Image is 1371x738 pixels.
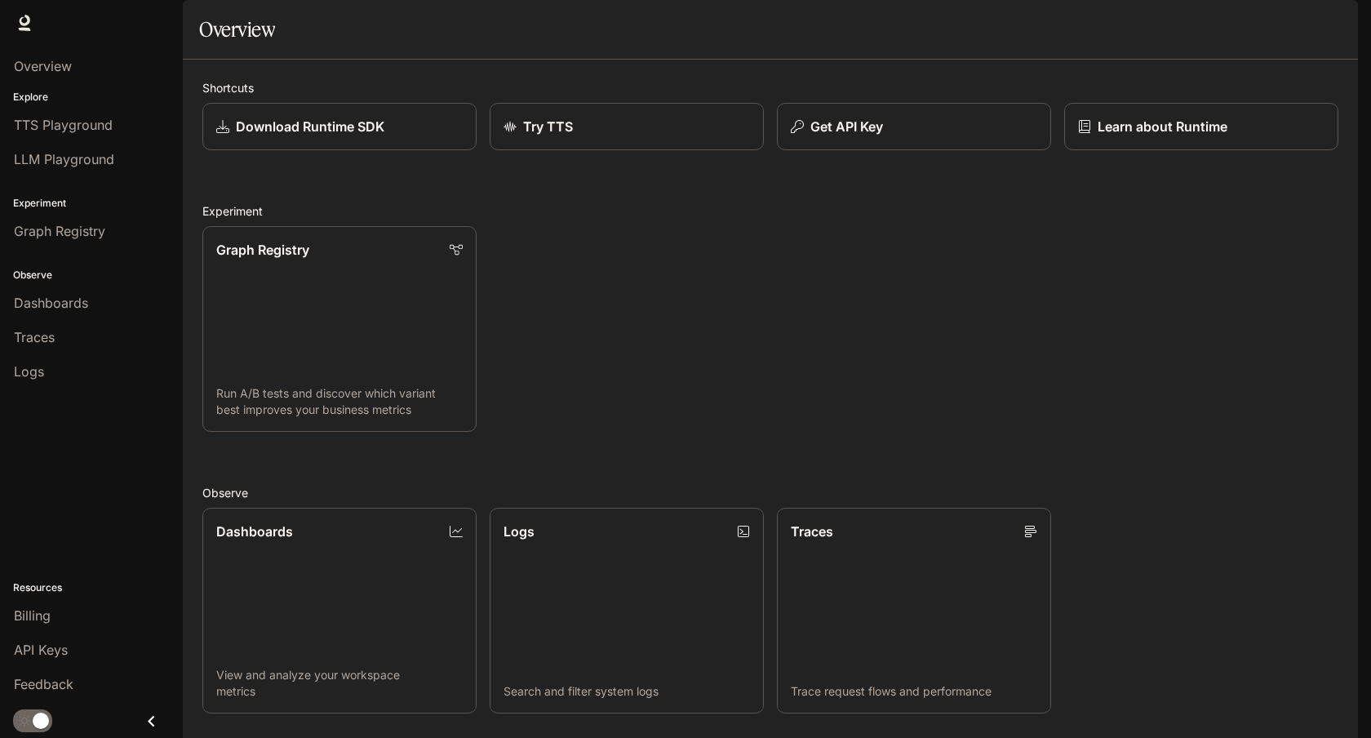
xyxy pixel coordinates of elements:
[202,103,477,150] a: Download Runtime SDK
[236,117,384,136] p: Download Runtime SDK
[202,484,1338,501] h2: Observe
[202,226,477,432] a: Graph RegistryRun A/B tests and discover which variant best improves your business metrics
[777,508,1051,714] a: TracesTrace request flows and performance
[490,508,764,714] a: LogsSearch and filter system logs
[504,522,535,541] p: Logs
[199,13,275,46] h1: Overview
[1064,103,1338,150] a: Learn about Runtime
[216,522,293,541] p: Dashboards
[202,79,1338,96] h2: Shortcuts
[810,117,883,136] p: Get API Key
[791,683,1037,700] p: Trace request flows and performance
[523,117,573,136] p: Try TTS
[490,103,764,150] a: Try TTS
[202,508,477,714] a: DashboardsView and analyze your workspace metrics
[216,240,309,260] p: Graph Registry
[791,522,833,541] p: Traces
[216,385,463,418] p: Run A/B tests and discover which variant best improves your business metrics
[504,683,750,700] p: Search and filter system logs
[1098,117,1227,136] p: Learn about Runtime
[777,103,1051,150] button: Get API Key
[202,202,1338,220] h2: Experiment
[216,667,463,700] p: View and analyze your workspace metrics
